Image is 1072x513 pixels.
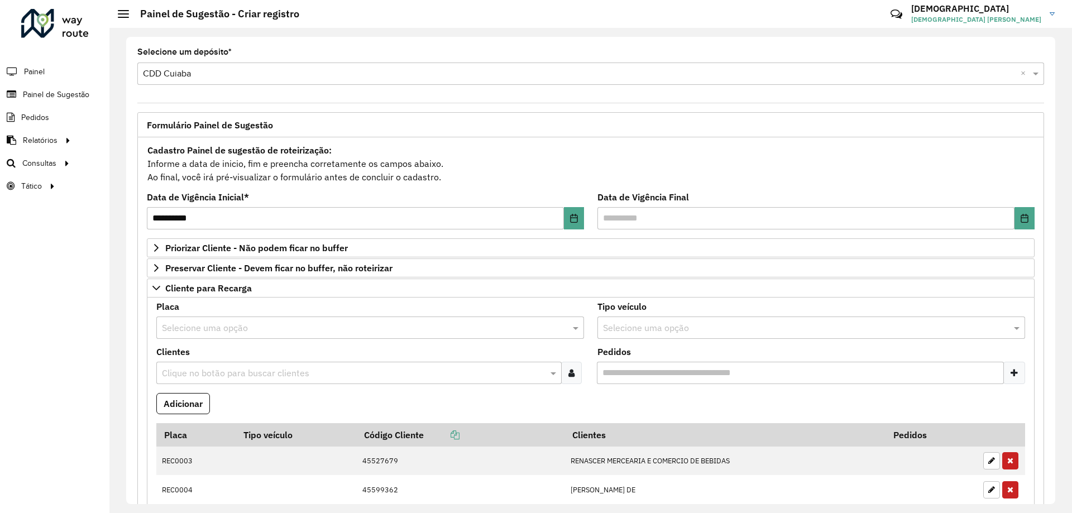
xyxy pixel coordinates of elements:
button: Choose Date [1014,207,1035,229]
th: Pedidos [886,423,977,447]
td: [PERSON_NAME] DE [564,475,886,504]
span: Priorizar Cliente - Não podem ficar no buffer [165,243,348,252]
button: Choose Date [564,207,584,229]
td: REC0003 [156,447,236,476]
span: Pedidos [21,112,49,123]
label: Tipo veículo [597,300,647,313]
button: Adicionar [156,393,210,414]
span: Preservar Cliente - Devem ficar no buffer, não roteirizar [165,263,393,272]
label: Clientes [156,345,190,358]
label: Data de Vigência Inicial [147,190,249,204]
a: Contato Rápido [884,2,908,26]
span: Consultas [22,157,56,169]
span: Painel de Sugestão [23,89,89,100]
span: Clear all [1021,67,1030,80]
strong: Cadastro Painel de sugestão de roteirização: [147,145,332,156]
span: [DEMOGRAPHIC_DATA] [PERSON_NAME] [911,15,1041,25]
label: Placa [156,300,179,313]
th: Código Cliente [357,423,565,447]
td: RENASCER MERCEARIA E COMERCIO DE BEBIDAS [564,447,886,476]
a: Cliente para Recarga [147,279,1035,298]
label: Data de Vigência Final [597,190,689,204]
label: Pedidos [597,345,631,358]
th: Tipo veículo [236,423,357,447]
span: Cliente para Recarga [165,284,252,293]
span: Relatórios [23,135,58,146]
td: 45599362 [357,475,565,504]
div: Informe a data de inicio, fim e preencha corretamente os campos abaixo. Ao final, você irá pré-vi... [147,143,1035,184]
td: REC0004 [156,475,236,504]
span: Painel [24,66,45,78]
span: Tático [21,180,42,192]
a: Copiar [424,429,460,440]
a: Priorizar Cliente - Não podem ficar no buffer [147,238,1035,257]
a: Preservar Cliente - Devem ficar no buffer, não roteirizar [147,258,1035,277]
h2: Painel de Sugestão - Criar registro [129,8,299,20]
label: Selecione um depósito [137,45,232,59]
h3: [DEMOGRAPHIC_DATA] [911,3,1041,14]
span: Formulário Painel de Sugestão [147,121,273,130]
th: Clientes [564,423,886,447]
td: 45527679 [357,447,565,476]
th: Placa [156,423,236,447]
